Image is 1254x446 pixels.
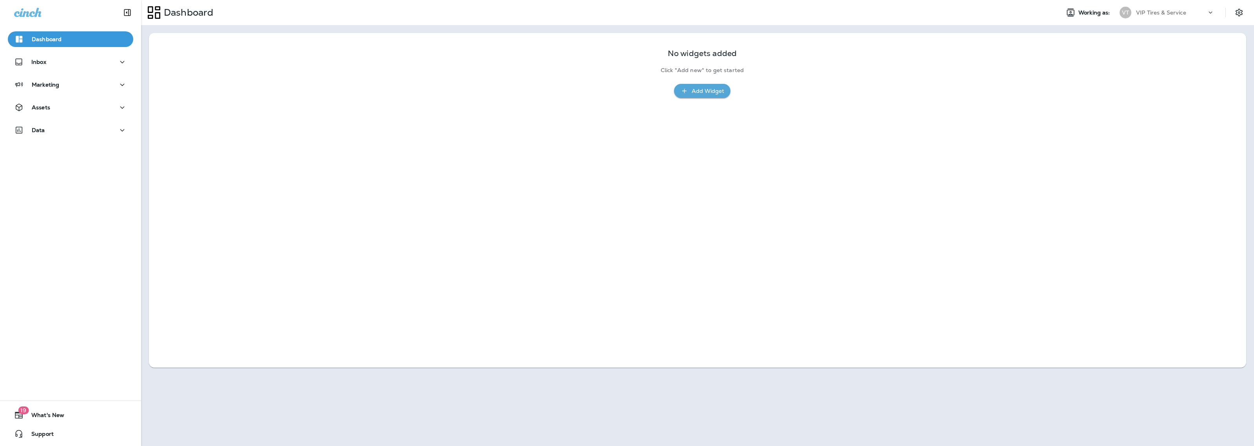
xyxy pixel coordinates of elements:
[8,426,133,442] button: Support
[1078,9,1112,16] span: Working as:
[8,31,133,47] button: Dashboard
[32,127,45,133] p: Data
[8,54,133,70] button: Inbox
[661,67,744,74] p: Click "Add new" to get started
[8,407,133,423] button: 19What's New
[32,82,59,88] p: Marketing
[24,412,64,421] span: What's New
[8,122,133,138] button: Data
[161,7,213,18] p: Dashboard
[8,77,133,92] button: Marketing
[8,100,133,115] button: Assets
[1136,9,1186,16] p: VIP Tires & Service
[1120,7,1131,18] div: VT
[24,431,54,440] span: Support
[18,406,29,414] span: 19
[692,86,724,96] div: Add Widget
[674,84,730,98] button: Add Widget
[32,36,62,42] p: Dashboard
[31,59,46,65] p: Inbox
[668,50,737,57] p: No widgets added
[1232,5,1246,20] button: Settings
[32,104,50,111] p: Assets
[116,5,138,20] button: Collapse Sidebar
